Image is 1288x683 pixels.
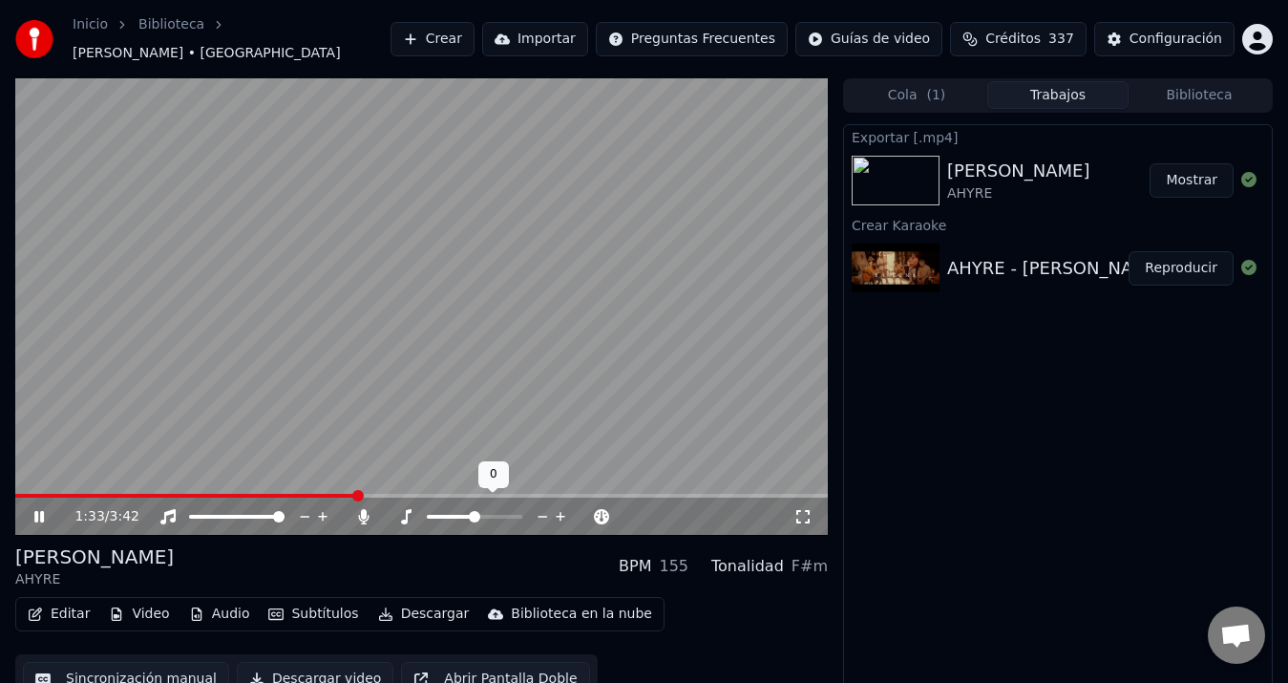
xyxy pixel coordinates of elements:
[1150,163,1234,198] button: Mostrar
[846,81,987,109] button: Cola
[15,20,53,58] img: youka
[482,22,588,56] button: Importar
[101,601,177,628] button: Video
[73,15,391,63] nav: breadcrumb
[15,570,174,589] div: AHYRE
[73,15,108,34] a: Inicio
[596,22,788,56] button: Preguntas Frecuentes
[181,601,258,628] button: Audio
[926,86,945,105] span: ( 1 )
[1130,30,1222,49] div: Configuración
[478,461,509,488] div: 0
[792,555,828,578] div: F#m
[619,555,651,578] div: BPM
[1129,81,1270,109] button: Biblioteca
[370,601,477,628] button: Descargar
[391,22,475,56] button: Crear
[844,213,1272,236] div: Crear Karaoke
[844,125,1272,148] div: Exportar [.mp4]
[950,22,1087,56] button: Créditos337
[110,507,139,526] span: 3:42
[1208,607,1265,664] div: Chat abierto
[985,30,1041,49] span: Créditos
[987,81,1129,109] button: Trabajos
[947,158,1090,184] div: [PERSON_NAME]
[73,44,341,63] span: [PERSON_NAME] • [GEOGRAPHIC_DATA]
[15,544,174,570] div: [PERSON_NAME]
[711,555,784,578] div: Tonalidad
[138,15,204,34] a: Biblioteca
[20,601,97,628] button: Editar
[947,184,1090,203] div: AHYRE
[1094,22,1235,56] button: Configuración
[511,605,652,624] div: Biblioteca en la nube
[261,601,366,628] button: Subtítulos
[947,255,1165,282] div: AHYRE - [PERSON_NAME]
[659,555,688,578] div: 155
[74,507,120,526] div: /
[1048,30,1074,49] span: 337
[1129,251,1234,286] button: Reproducir
[74,507,104,526] span: 1:33
[795,22,942,56] button: Guías de video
